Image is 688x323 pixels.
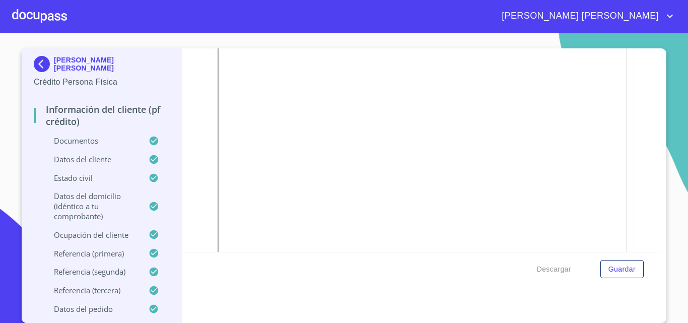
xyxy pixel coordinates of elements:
p: Estado Civil [34,173,149,183]
p: Datos del cliente [34,154,149,164]
div: [PERSON_NAME] [PERSON_NAME] [34,56,169,76]
span: Descargar [537,263,571,276]
p: Referencia (tercera) [34,285,149,295]
button: account of current user [494,8,676,24]
p: Referencia (segunda) [34,267,149,277]
button: Guardar [600,260,644,279]
span: [PERSON_NAME] [PERSON_NAME] [494,8,664,24]
span: Guardar [608,263,636,276]
p: Datos del pedido [34,304,149,314]
p: Datos del domicilio (idéntico a tu comprobante) [34,191,149,221]
p: Referencia (primera) [34,248,149,259]
p: [PERSON_NAME] [PERSON_NAME] [54,56,169,72]
p: Ocupación del Cliente [34,230,149,240]
img: Docupass spot blue [34,56,54,72]
button: Descargar [533,260,575,279]
p: Documentos [34,136,149,146]
p: Información del cliente (PF crédito) [34,103,169,127]
p: Crédito Persona Física [34,76,169,88]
